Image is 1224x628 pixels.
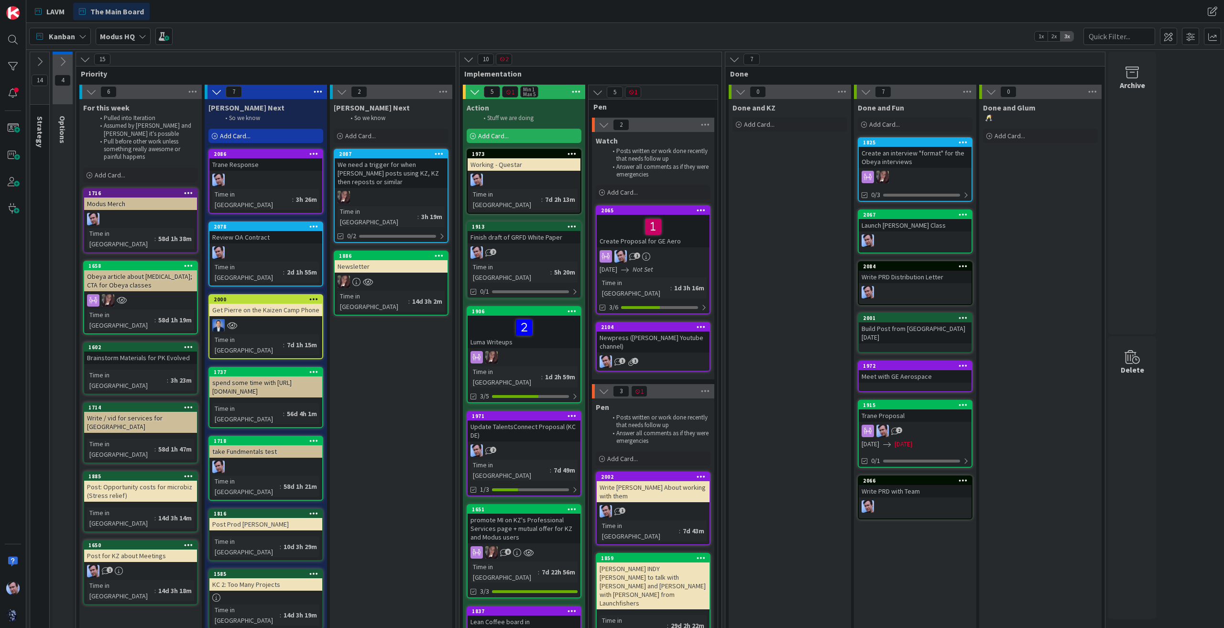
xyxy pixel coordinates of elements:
img: JB [470,246,483,259]
li: Pull before other work unless something really awesome or painful happens [95,138,197,161]
div: 2065Create Proposal for GE Aero [597,206,710,247]
span: [DATE] [895,439,912,449]
div: 2078 [214,223,322,230]
span: Add Card... [744,120,775,129]
div: 1602 [84,343,197,352]
img: JB [87,213,99,225]
div: 7d 49m [551,465,578,475]
div: 1885 [88,473,197,480]
span: 6 [100,86,117,98]
li: Stuff we are doing [478,114,580,122]
div: 1651 [472,506,580,513]
div: 7d 2h 13m [543,194,578,205]
div: 1913 [472,223,580,230]
img: TD [485,546,498,559]
li: Posts written or work done recently that needs follow up [607,147,709,163]
a: LAVM [29,3,70,20]
div: 2087 [339,151,448,157]
div: Time in [GEOGRAPHIC_DATA] [212,189,292,210]
div: 2084 [859,262,972,271]
li: Pulled into Iteration [95,114,197,122]
span: Add Card... [220,132,251,140]
div: Update TalentsConnect Proposal (KC DE) [468,420,580,441]
b: Modus HQ [100,32,135,41]
div: 2d 1h 55m [284,267,319,277]
div: 2084Write PRD Distribution Letter [859,262,972,283]
div: Time in [GEOGRAPHIC_DATA] [87,439,154,460]
div: 1906 [472,308,580,315]
span: : [541,372,543,382]
span: 0/2 [347,231,356,241]
div: 14d 3h 2m [410,296,445,307]
div: 56d 4h 1m [284,408,319,419]
img: JB [212,461,225,473]
div: 1816Post Prod [PERSON_NAME] [209,509,322,530]
img: DP [212,319,225,331]
span: : [154,315,156,325]
div: 2087 [335,150,448,158]
img: avatar [6,608,20,622]
span: 4 [55,75,71,86]
img: JB [862,500,874,513]
div: 1913 [468,222,580,231]
span: Action [467,103,489,112]
img: TD [338,275,350,288]
img: JB [614,250,627,263]
div: Trane Proposal [859,409,972,422]
span: : [280,481,281,492]
div: Post: Opportunity costs for microbiz (Stress relief) [84,481,197,502]
div: 58d 1h 47m [156,444,194,454]
div: 2001 [859,314,972,322]
div: 1737 [214,369,322,375]
div: Obeya article about [MEDICAL_DATA]; CTA for Obeya classes [84,270,197,291]
i: Not Set [633,265,653,274]
span: : [154,233,156,244]
div: TD [468,546,580,559]
span: : [292,194,294,205]
span: Add Card... [607,188,638,197]
div: 2000 [209,295,322,304]
div: Time in [GEOGRAPHIC_DATA] [212,403,283,424]
img: TD [876,171,889,183]
div: Time in [GEOGRAPHIC_DATA] [470,189,541,210]
div: 1915 [859,401,972,409]
span: : [670,283,672,293]
div: Time in [GEOGRAPHIC_DATA] [338,291,408,312]
div: 58d 1h 21m [281,481,319,492]
span: Implementation [464,69,710,78]
div: 3h 23m [168,375,194,386]
span: 1 [625,87,641,98]
img: JB [876,425,889,437]
div: 2067Launch [PERSON_NAME] Class [859,210,972,231]
li: So we know [220,114,322,122]
li: Posts written or work done recently that needs follow up [607,414,709,430]
div: 1714 [84,403,197,412]
div: 2086 [214,151,322,157]
span: 7 [743,54,760,65]
div: 1859 [597,554,710,562]
div: 58d 1h 19m [156,315,194,325]
span: The Main Board [90,6,144,17]
div: spend some time with [URL][DOMAIN_NAME] [209,376,322,397]
div: Time in [GEOGRAPHIC_DATA] [600,277,670,298]
div: Launch [PERSON_NAME] Class [859,219,972,231]
div: 1825Create an interview "format" for the Obeya interviews [859,138,972,168]
img: JB [600,505,612,518]
span: Options [58,116,67,143]
div: Write PRD Distribution Letter [859,271,972,283]
div: Modus Merch [84,198,197,210]
div: 1971 [472,413,580,419]
div: 1718 [214,438,322,444]
div: 1716Modus Merch [84,189,197,210]
span: 7 [875,86,891,98]
div: 2066 [863,477,972,484]
div: 1d 3h 16m [672,283,707,293]
div: Newpress ([PERSON_NAME] Youtube channel) [597,331,710,353]
div: TD [859,171,972,183]
div: 1650 [84,541,197,550]
div: Time in [GEOGRAPHIC_DATA] [212,262,283,283]
img: TD [102,294,114,307]
div: 1906Luma Writeups [468,307,580,348]
div: Build Post from [GEOGRAPHIC_DATA] [DATE] [859,322,972,343]
div: JB [597,250,710,263]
